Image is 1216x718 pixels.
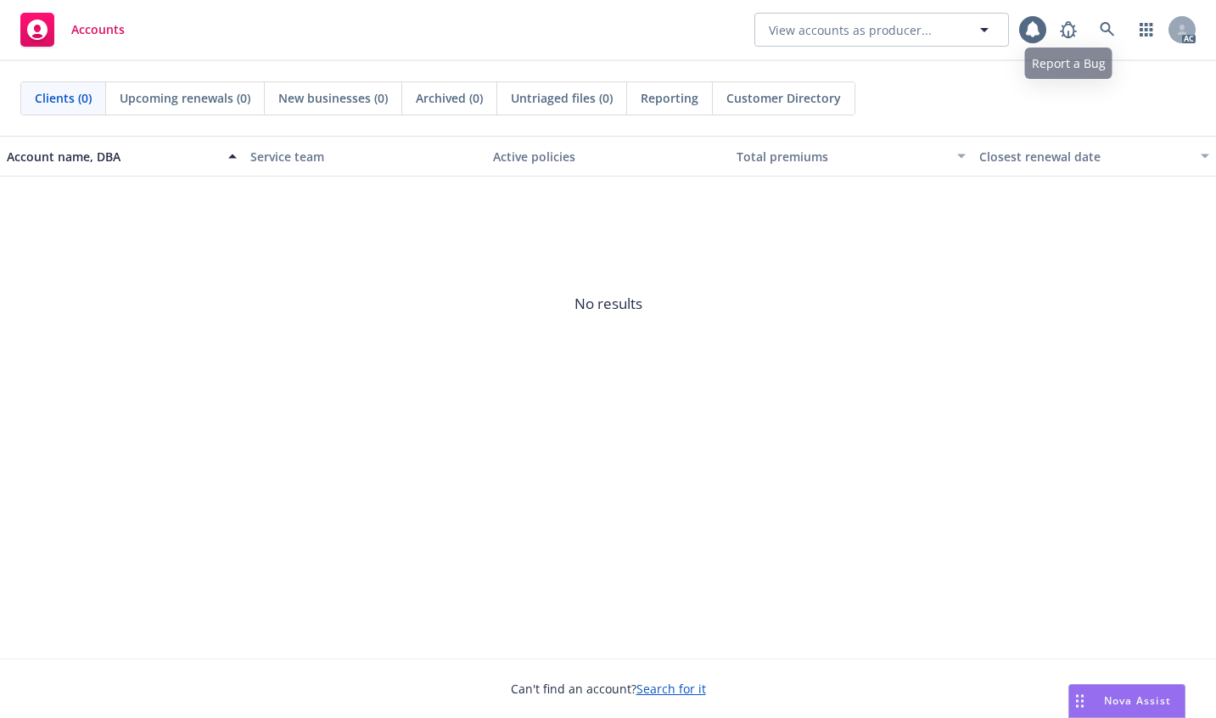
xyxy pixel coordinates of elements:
span: View accounts as producer... [769,21,932,39]
button: Closest renewal date [972,136,1216,177]
span: Accounts [71,23,125,36]
span: Upcoming renewals (0) [120,89,250,107]
span: New businesses (0) [278,89,388,107]
div: Service team [250,148,480,165]
button: Active policies [486,136,730,177]
a: Accounts [14,6,132,53]
a: Report a Bug [1051,13,1085,47]
span: Untriaged files (0) [511,89,613,107]
button: Service team [244,136,487,177]
div: Account name, DBA [7,148,218,165]
button: Nova Assist [1068,684,1185,718]
a: Search for it [636,681,706,697]
span: Clients (0) [35,89,92,107]
div: Active policies [493,148,723,165]
span: Archived (0) [416,89,483,107]
div: Drag to move [1069,685,1090,717]
button: View accounts as producer... [754,13,1009,47]
div: Total premiums [737,148,948,165]
div: Closest renewal date [979,148,1191,165]
span: Customer Directory [726,89,841,107]
button: Total premiums [730,136,973,177]
span: Can't find an account? [511,680,706,698]
span: Nova Assist [1104,693,1171,708]
a: Search [1090,13,1124,47]
span: Reporting [641,89,698,107]
a: Switch app [1129,13,1163,47]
